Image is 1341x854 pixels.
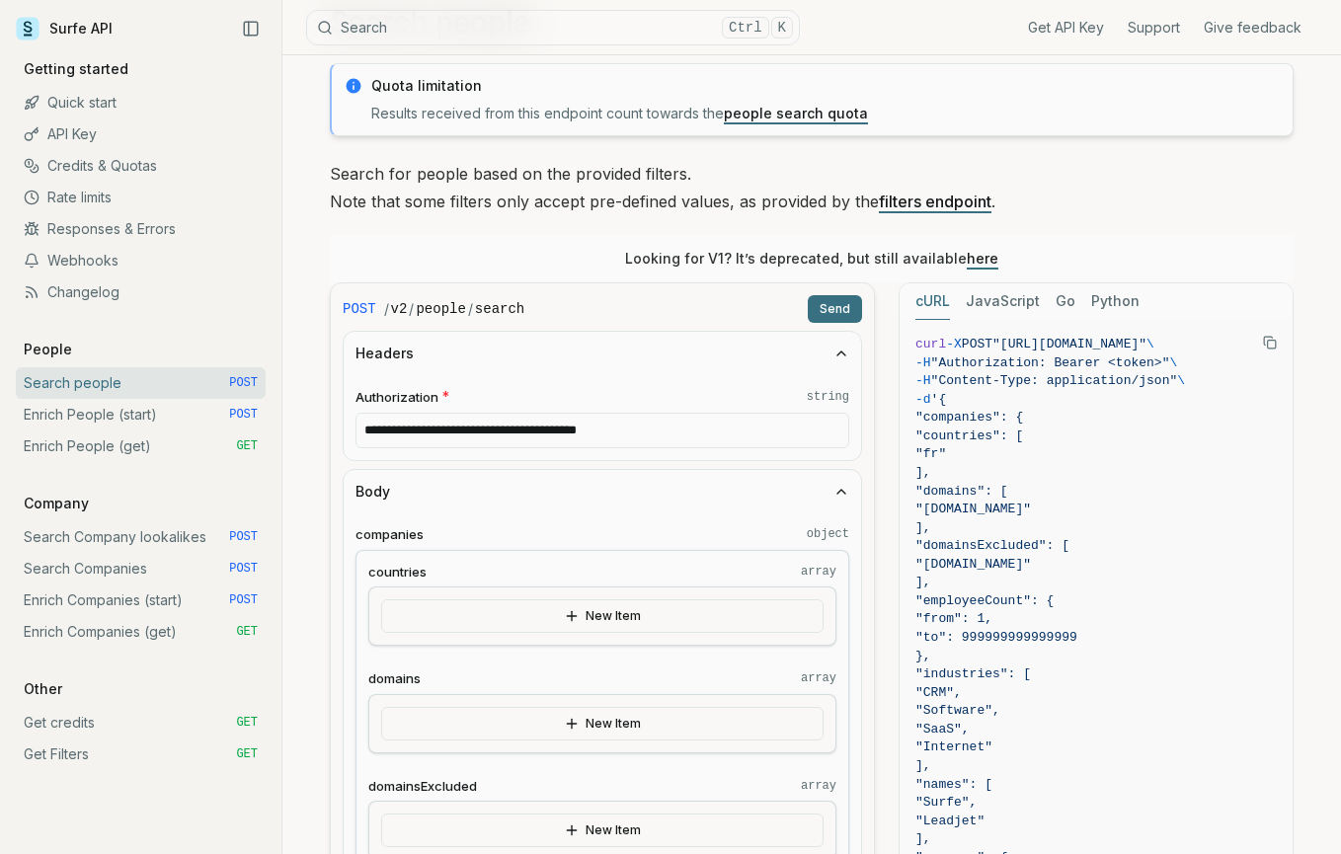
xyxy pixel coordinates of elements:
span: "employeeCount": { [915,593,1054,608]
span: Authorization [355,388,438,407]
kbd: Ctrl [722,17,769,39]
span: "[DOMAIN_NAME]" [915,502,1031,516]
span: ], [915,831,931,846]
span: ], [915,520,931,535]
span: domainsExcluded [368,777,477,796]
a: people search quota [724,105,868,121]
p: Company [16,494,97,513]
a: Get credits GET [16,707,266,738]
span: "names": [ [915,777,992,792]
a: Get API Key [1028,18,1104,38]
span: / [384,299,389,319]
button: Copy Text [1255,328,1285,357]
button: New Item [381,814,824,847]
span: "domains": [ [915,484,1008,499]
span: GET [236,746,258,762]
span: \ [1169,355,1177,370]
span: "from": 1, [915,611,992,626]
span: POST [343,299,376,319]
span: "fr" [915,446,946,461]
p: People [16,340,80,359]
span: \ [1177,373,1185,388]
span: ], [915,465,931,480]
button: SearchCtrlK [306,10,800,45]
span: curl [915,337,946,351]
span: GET [236,624,258,640]
a: Enrich People (get) GET [16,430,266,462]
span: POST [962,337,992,351]
a: Enrich Companies (get) GET [16,616,266,648]
a: here [967,250,998,267]
button: Send [808,295,862,323]
span: }, [915,649,931,663]
span: "[URL][DOMAIN_NAME]" [992,337,1146,351]
button: JavaScript [966,283,1040,320]
span: companies [355,525,424,544]
span: POST [229,529,258,545]
button: Collapse Sidebar [236,14,266,43]
a: Enrich People (start) POST [16,399,266,430]
a: Webhooks [16,245,266,276]
p: Getting started [16,59,136,79]
span: "countries": [ [915,428,1023,443]
button: Headers [344,332,861,375]
a: Rate limits [16,182,266,213]
button: Body [344,470,861,513]
span: "SaaS", [915,722,970,737]
code: string [807,389,849,405]
span: "domainsExcluded": [ [915,538,1069,553]
span: -H [915,373,931,388]
a: Enrich Companies (start) POST [16,584,266,616]
p: Quota limitation [371,76,1281,96]
span: POST [229,407,258,423]
code: object [807,526,849,542]
span: "to": 999999999999999 [915,630,1077,645]
code: search [475,299,524,319]
span: "companies": { [915,410,1023,425]
span: "Content-Type: application/json" [931,373,1178,388]
p: Results received from this endpoint count towards the [371,104,1281,123]
span: "[DOMAIN_NAME]" [915,557,1031,572]
a: Give feedback [1204,18,1302,38]
a: filters endpoint [879,192,991,211]
button: Go [1056,283,1075,320]
code: v2 [391,299,408,319]
span: / [468,299,473,319]
span: ], [915,575,931,589]
span: POST [229,592,258,608]
p: Looking for V1? It’s deprecated, but still available [625,249,998,269]
a: Responses & Errors [16,213,266,245]
a: Search Company lookalikes POST [16,521,266,553]
code: array [801,670,836,686]
button: New Item [381,599,824,633]
span: GET [236,715,258,731]
span: "Surfe", [915,795,977,810]
a: Credits & Quotas [16,150,266,182]
span: '{ [931,392,947,407]
a: Support [1128,18,1180,38]
kbd: K [771,17,793,39]
button: New Item [381,707,824,740]
span: "industries": [ [915,666,1031,681]
span: countries [368,563,427,582]
code: array [801,564,836,580]
span: "Leadjet" [915,814,985,828]
code: people [416,299,465,319]
span: "Authorization: Bearer <token>" [931,355,1170,370]
span: -H [915,355,931,370]
a: API Key [16,118,266,150]
span: POST [229,561,258,577]
a: Changelog [16,276,266,308]
span: "Software", [915,703,1000,718]
span: POST [229,375,258,391]
code: array [801,778,836,794]
p: Other [16,679,70,699]
span: -d [915,392,931,407]
a: Surfe API [16,14,113,43]
button: cURL [915,283,950,320]
a: Get Filters GET [16,738,266,770]
a: Search Companies POST [16,553,266,584]
span: "Internet" [915,739,992,754]
span: -X [946,337,962,351]
span: "CRM", [915,685,962,700]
